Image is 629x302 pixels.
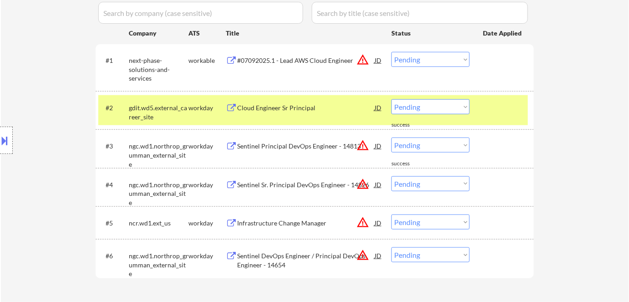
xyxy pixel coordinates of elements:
[356,139,369,152] button: warning_amber
[226,29,383,38] div: Title
[237,103,375,113] div: Cloud Engineer Sr Principal
[374,138,383,154] div: JD
[356,178,369,190] button: warning_amber
[237,219,375,228] div: Infrastructure Change Manager
[374,99,383,116] div: JD
[374,247,383,264] div: JD
[237,56,375,65] div: #07092025.1 - Lead AWS Cloud Engineer
[374,215,383,231] div: JD
[391,121,428,129] div: success
[374,176,383,193] div: JD
[374,52,383,68] div: JD
[356,249,369,261] button: warning_amber
[188,142,226,151] div: workday
[106,251,122,261] div: #6
[129,251,188,278] div: ngc.wd1.northrop_grumman_external_site
[356,53,369,66] button: warning_amber
[237,251,375,269] div: Sentinel DevOps Engineer / Principal DevOps Engineer - 14654
[188,219,226,228] div: workday
[98,2,303,24] input: Search by company (case sensitive)
[129,29,188,38] div: Company
[237,180,375,189] div: Sentinel Sr. Principal DevOps Engineer - 14826
[391,160,428,168] div: success
[188,56,226,65] div: workable
[483,29,523,38] div: Date Applied
[188,103,226,113] div: workday
[237,142,375,151] div: Sentinel Principal DevOps Engineer - 14813
[188,180,226,189] div: workday
[391,25,470,41] div: Status
[188,251,226,261] div: workday
[356,216,369,229] button: warning_amber
[312,2,528,24] input: Search by title (case sensitive)
[188,29,226,38] div: ATS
